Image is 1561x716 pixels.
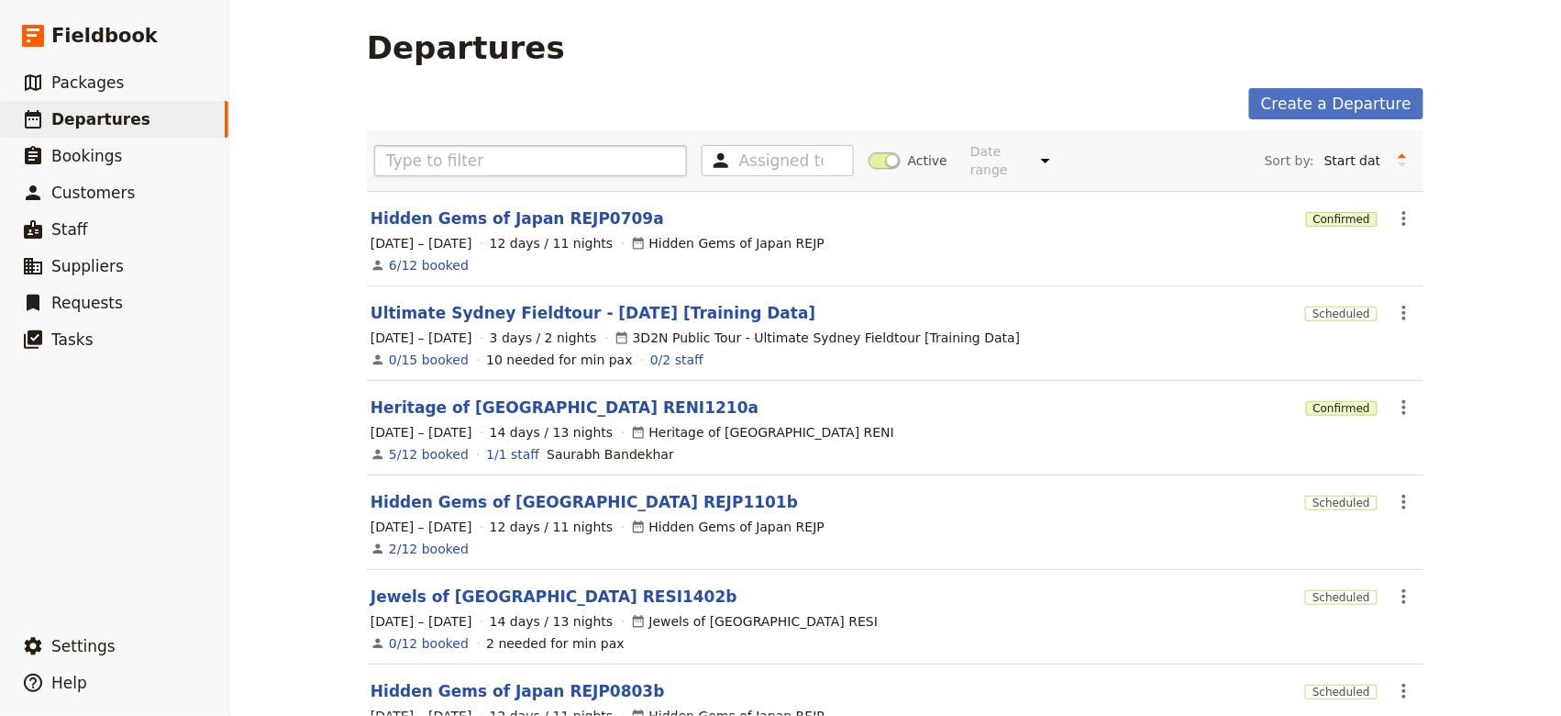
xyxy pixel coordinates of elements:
[371,397,758,419] a: Heritage of [GEOGRAPHIC_DATA] RENI1210a
[371,612,472,631] span: [DATE] – [DATE]
[371,302,816,324] a: Ultimate Sydney Fieldtour - [DATE] [Training Data]
[51,637,116,655] span: Settings
[1305,307,1378,321] span: Scheduled
[1389,203,1420,234] button: Actions
[51,294,123,312] span: Requests
[631,423,895,442] div: Heritage of [GEOGRAPHIC_DATA] RENI
[51,330,94,349] span: Tasks
[650,351,703,369] a: 0/2 staff
[371,491,798,513] a: Hidden Gems of [GEOGRAPHIC_DATA] REJP1101b
[490,234,614,252] span: 12 days / 11 nights
[51,73,124,92] span: Packages
[631,518,825,536] div: Hidden Gems of Japan REJP
[1305,590,1378,605] span: Scheduled
[490,518,614,536] span: 12 days / 11 nights
[1389,581,1420,612] button: Actions
[486,634,625,653] div: 2 needed for min pax
[374,145,687,176] input: Type to filter
[367,29,565,66] h1: Departures
[371,423,472,442] span: [DATE] – [DATE]
[51,257,124,275] span: Suppliers
[371,586,737,608] a: Jewels of [GEOGRAPHIC_DATA] RESI1402b
[614,329,1021,347] div: 3D2N Public Tour - Ultimate Sydney Fieldtour [Training Data]
[51,674,87,692] span: Help
[1265,151,1314,170] span: Sort by:
[371,518,472,536] span: [DATE] – [DATE]
[1306,401,1378,416] span: Confirmed
[1389,487,1420,518] button: Actions
[51,184,135,202] span: Customers
[1305,685,1378,699] span: Scheduled
[389,634,469,653] a: View the bookings for this departure
[51,22,158,50] span: Fieldbook
[631,234,825,252] div: Hidden Gems of Japan REJP
[631,612,879,631] div: Jewels of [GEOGRAPHIC_DATA] RESI
[371,329,472,347] span: [DATE] – [DATE]
[1389,676,1420,707] button: Actions
[1389,147,1416,174] button: Change sort direction
[389,445,469,464] a: View the bookings for this departure
[1305,496,1378,510] span: Scheduled
[486,445,539,464] a: 1/1 staff
[371,234,472,252] span: [DATE] – [DATE]
[1389,297,1420,329] button: Actions
[1249,88,1423,119] a: Create a Departure
[1306,212,1378,227] span: Confirmed
[51,220,88,239] span: Staff
[371,207,664,229] a: Hidden Gems of Japan REJP0709a
[371,680,665,702] a: Hidden Gems of Japan REJP0803b
[490,329,597,347] span: 3 days / 2 nights
[486,351,633,369] div: 10 needed for min pax
[547,445,674,464] span: Saurabh Bandekhar
[1389,392,1420,423] button: Actions
[389,351,469,369] a: View the bookings for this departure
[739,150,824,172] input: Assigned to
[490,423,614,442] span: 14 days / 13 nights
[389,256,469,274] a: View the bookings for this departure
[51,147,122,165] span: Bookings
[1316,147,1389,174] select: Sort by:
[908,151,947,170] span: Active
[490,612,614,631] span: 14 days / 13 nights
[51,110,150,129] span: Departures
[389,540,469,558] a: View the bookings for this departure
